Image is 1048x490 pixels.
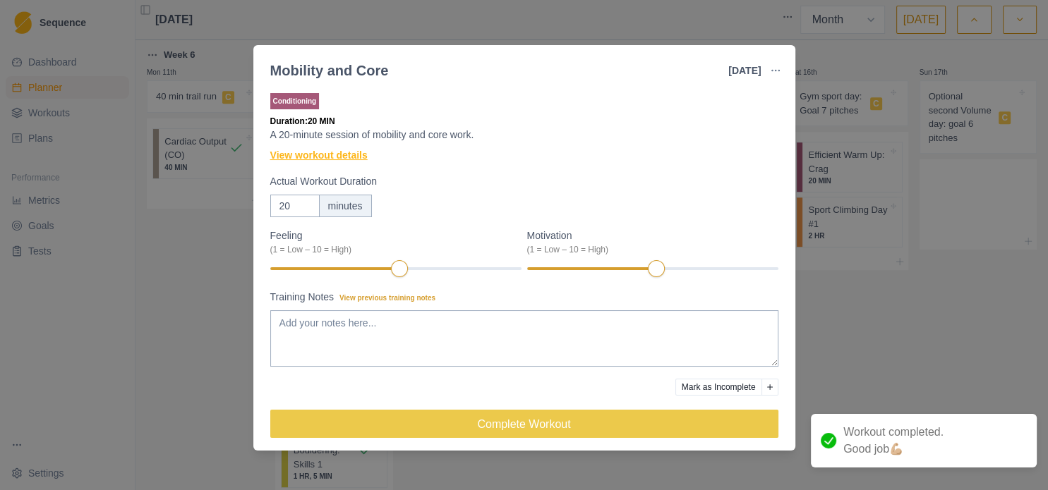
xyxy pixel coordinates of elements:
label: Training Notes [270,290,770,305]
button: Complete Workout [270,410,778,438]
button: Mark as Incomplete [675,379,762,396]
div: (1 = Low – 10 = High) [270,243,513,256]
span: View previous training notes [339,294,435,302]
label: Feeling [270,228,513,256]
label: Motivation [527,228,770,256]
p: Workout completed. Good job 💪🏼 [843,424,944,458]
p: A 20-minute session of mobility and core work. [270,128,778,142]
button: Add reason [761,379,778,396]
p: [DATE] [728,63,761,78]
p: Conditioning [270,93,320,109]
div: (1 = Low – 10 = High) [527,243,770,256]
div: Mobility and Core [270,60,389,81]
a: View workout details [270,148,368,163]
p: Duration: 20 MIN [270,115,778,128]
label: Actual Workout Duration [270,174,770,189]
div: minutes [319,195,372,217]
